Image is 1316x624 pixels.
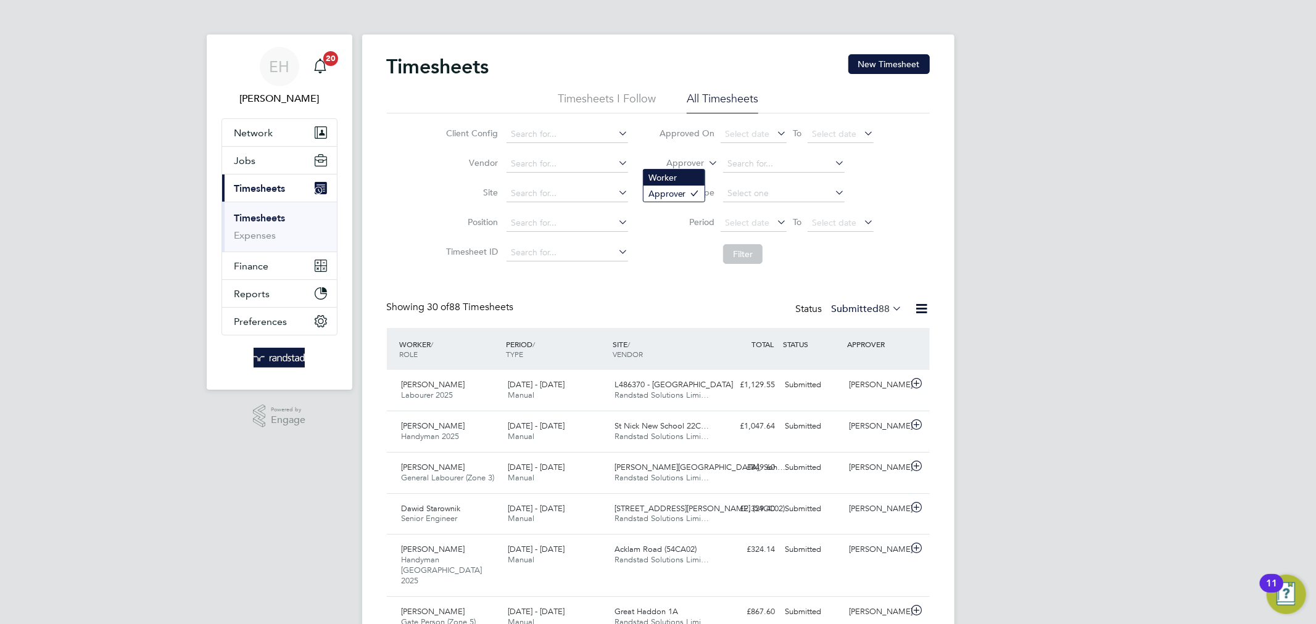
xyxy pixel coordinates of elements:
[222,174,337,202] button: Timesheets
[222,252,337,279] button: Finance
[402,503,461,514] span: Dawid Starownik
[428,301,450,313] span: 30 of
[397,333,503,365] div: WORKER
[615,421,709,431] span: St Nick New School 22C…
[723,185,845,202] input: Select one
[844,333,908,355] div: APPROVER
[844,540,908,560] div: [PERSON_NAME]
[789,214,805,230] span: To
[780,375,845,395] div: Submitted
[780,458,845,478] div: Submitted
[659,216,714,228] label: Period
[221,47,337,106] a: EH[PERSON_NAME]
[221,91,337,106] span: Emma Howells
[402,462,465,472] span: [PERSON_NAME]
[615,606,678,617] span: Great Haddon 1A
[234,183,286,194] span: Timesheets
[613,349,643,359] span: VENDOR
[508,421,565,431] span: [DATE] - [DATE]
[507,215,628,232] input: Search for...
[615,431,709,441] span: Randstad Solutions Limi…
[615,390,709,400] span: Randstad Solutions Limi…
[402,554,482,586] span: Handyman [GEOGRAPHIC_DATA] 2025
[725,217,769,228] span: Select date
[402,472,495,483] span: General Labourer (Zone 3)
[507,155,628,173] input: Search for...
[780,333,845,355] div: STATUS
[659,128,714,139] label: Approved On
[234,260,269,272] span: Finance
[207,35,352,390] nav: Main navigation
[832,303,903,315] label: Submitted
[879,303,890,315] span: 88
[716,375,780,395] div: £1,129.55
[716,458,780,478] div: £849.60
[442,246,498,257] label: Timesheet ID
[780,499,845,519] div: Submitted
[234,288,270,300] span: Reports
[442,128,498,139] label: Client Config
[507,185,628,202] input: Search for...
[780,416,845,437] div: Submitted
[508,503,565,514] span: [DATE] - [DATE]
[402,513,458,523] span: Senior Engineer
[615,503,785,514] span: [STREET_ADDRESS][PERSON_NAME] (54CC02)
[610,333,716,365] div: SITE
[716,416,780,437] div: £1,047.64
[402,606,465,617] span: [PERSON_NAME]
[716,499,780,519] div: £2,329.40
[723,155,845,173] input: Search for...
[615,472,709,483] span: Randstad Solutions Limi…
[222,147,337,174] button: Jobs
[507,244,628,261] input: Search for...
[508,379,565,390] span: [DATE] - [DATE]
[812,128,856,139] span: Select date
[222,202,337,252] div: Timesheets
[752,339,774,349] span: TOTAL
[780,540,845,560] div: Submitted
[271,415,305,425] span: Engage
[687,91,758,113] li: All Timesheets
[615,379,733,390] span: L486370 - [GEOGRAPHIC_DATA]
[844,499,908,519] div: [PERSON_NAME]
[844,602,908,622] div: [PERSON_NAME]
[222,280,337,307] button: Reports
[558,91,656,113] li: Timesheets I Follow
[789,125,805,141] span: To
[725,128,769,139] span: Select date
[615,513,709,523] span: Randstad Solutions Limi…
[508,606,565,617] span: [DATE] - [DATE]
[442,187,498,198] label: Site
[387,301,516,314] div: Showing
[234,212,286,224] a: Timesheets
[308,47,333,86] a: 20
[271,404,305,415] span: Powered by
[716,540,780,560] div: £324.14
[644,186,705,202] li: Approver
[507,126,628,143] input: Search for...
[506,349,523,359] span: TYPE
[254,348,305,367] img: randstad-logo-retina.png
[323,51,338,66] span: 20
[844,416,908,437] div: [PERSON_NAME]
[508,554,534,565] span: Manual
[431,339,434,349] span: /
[615,554,709,565] span: Randstad Solutions Limi…
[508,431,534,441] span: Manual
[402,431,460,441] span: Handyman 2025
[442,216,498,228] label: Position
[221,348,337,367] a: Go to home page
[234,229,276,241] a: Expenses
[780,602,845,622] div: Submitted
[723,244,763,264] button: Filter
[648,157,704,170] label: Approver
[848,54,930,74] button: New Timesheet
[269,59,289,75] span: EH
[222,308,337,335] button: Preferences
[400,349,418,359] span: ROLE
[615,462,785,472] span: [PERSON_NAME][GEOGRAPHIC_DATA], Soh…
[508,472,534,483] span: Manual
[402,421,465,431] span: [PERSON_NAME]
[508,544,565,554] span: [DATE] - [DATE]
[234,316,288,327] span: Preferences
